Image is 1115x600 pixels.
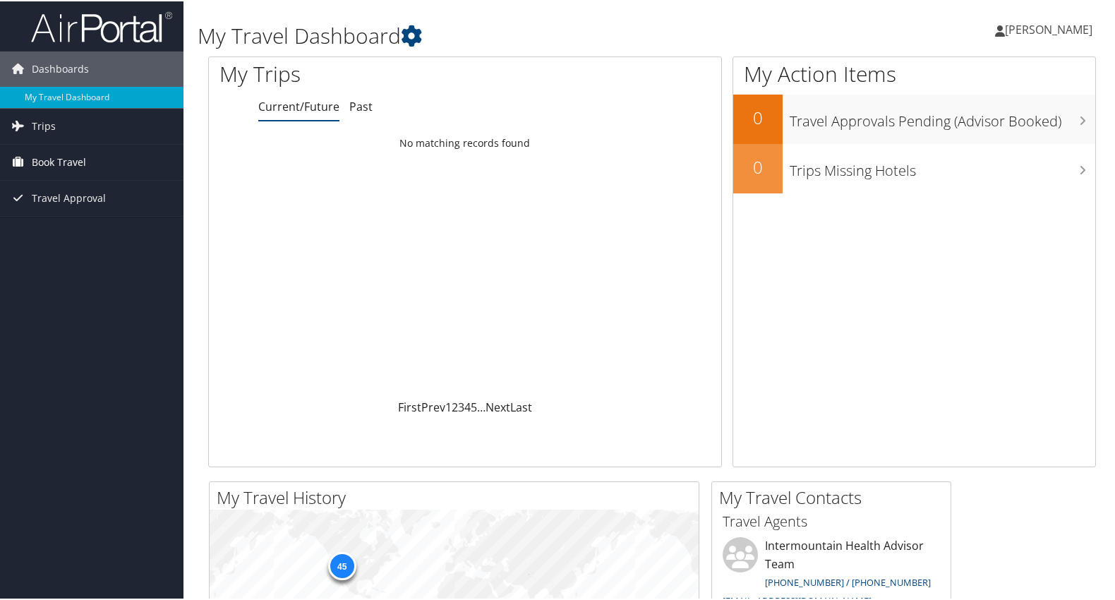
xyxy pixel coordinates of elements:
[790,103,1095,130] h3: Travel Approvals Pending (Advisor Booked)
[219,58,497,88] h1: My Trips
[733,58,1095,88] h1: My Action Items
[32,50,89,85] span: Dashboards
[458,398,464,414] a: 3
[510,398,532,414] a: Last
[258,97,339,113] a: Current/Future
[198,20,804,49] h1: My Travel Dashboard
[486,398,510,414] a: Next
[733,104,783,128] h2: 0
[452,398,458,414] a: 2
[31,9,172,42] img: airportal-logo.png
[32,143,86,179] span: Book Travel
[421,398,445,414] a: Prev
[477,398,486,414] span: …
[719,484,951,508] h2: My Travel Contacts
[327,551,356,579] div: 45
[765,575,931,587] a: [PHONE_NUMBER] / [PHONE_NUMBER]
[464,398,471,414] a: 4
[790,152,1095,179] h3: Trips Missing Hotels
[471,398,477,414] a: 5
[445,398,452,414] a: 1
[217,484,699,508] h2: My Travel History
[32,107,56,143] span: Trips
[349,97,373,113] a: Past
[209,129,721,155] td: No matching records found
[733,143,1095,192] a: 0Trips Missing Hotels
[733,154,783,178] h2: 0
[398,398,421,414] a: First
[1005,20,1092,36] span: [PERSON_NAME]
[32,179,106,215] span: Travel Approval
[723,510,940,530] h3: Travel Agents
[733,93,1095,143] a: 0Travel Approvals Pending (Advisor Booked)
[995,7,1107,49] a: [PERSON_NAME]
